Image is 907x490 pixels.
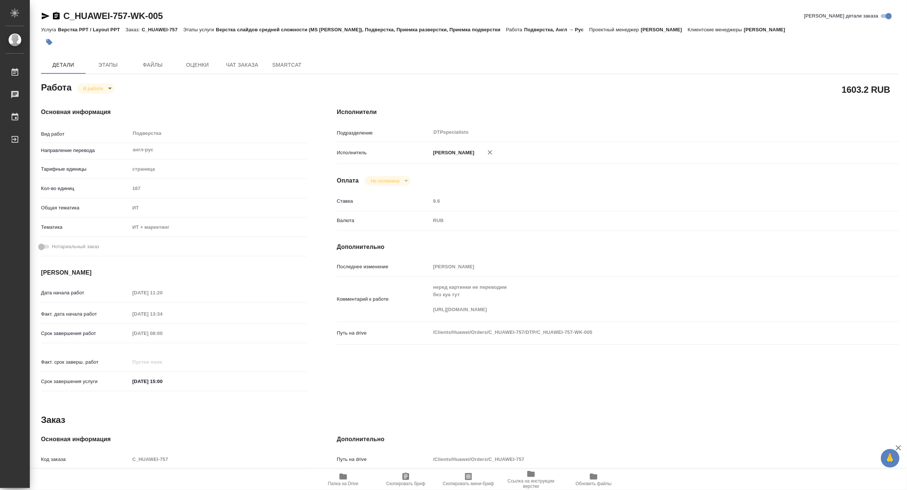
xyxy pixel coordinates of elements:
[589,27,641,32] p: Проектный менеджер
[337,329,430,337] p: Путь на drive
[369,178,402,184] button: Не оплачена
[430,149,474,157] p: [PERSON_NAME]
[804,12,878,20] span: [PERSON_NAME] детали заказа
[41,165,130,173] p: Тарифные единицы
[430,326,852,339] textarea: /Clients/Huawei/Orders/C_HUAWEI-757/DTP/C_HUAWEI-757-WK-005
[337,108,899,117] h4: Исполнители
[41,147,130,154] p: Направление перевода
[881,449,900,468] button: 🙏
[688,27,744,32] p: Клиентские менеджеры
[365,176,411,186] div: В работе
[337,295,430,303] p: Комментарий к работе
[744,27,791,32] p: [PERSON_NAME]
[41,27,58,32] p: Услуга
[52,243,99,250] span: Нотариальный заказ
[337,456,430,463] p: Путь на drive
[81,85,105,92] button: В работе
[41,414,65,426] h2: Заказ
[41,34,57,50] button: Добавить тэг
[842,83,890,96] h2: 1603.2 RUB
[130,287,195,298] input: Пустое поле
[41,435,307,444] h4: Основная информация
[41,130,130,138] p: Вид работ
[41,224,130,231] p: Тематика
[500,469,562,490] button: Ссылка на инструкции верстки
[386,481,425,486] span: Скопировать бриф
[52,12,61,20] button: Скопировать ссылку
[337,129,430,137] p: Подразделение
[41,289,130,297] p: Дата начала работ
[41,330,130,337] p: Срок завершения работ
[130,357,195,367] input: Пустое поле
[337,149,430,157] p: Исполнитель
[337,243,899,252] h4: Дополнительно
[41,12,50,20] button: Скопировать ссылку для ЯМессенджера
[443,481,494,486] span: Скопировать мини-бриф
[130,163,307,176] div: страница
[41,185,130,192] p: Кол-во единиц
[312,469,375,490] button: Папка на Drive
[41,456,130,463] p: Код заказа
[576,481,612,486] span: Обновить файлы
[142,27,183,32] p: C_HUAWEI-757
[269,60,305,70] span: SmartCat
[130,183,307,194] input: Пустое поле
[183,27,216,32] p: Этапы услуги
[337,197,430,205] p: Ставка
[430,281,852,316] textarea: неред картинки не переводим без куа тут [URL][DOMAIN_NAME]
[58,27,125,32] p: Верстка PPT / Layout PPT
[337,435,899,444] h4: Дополнительно
[130,221,307,234] div: ИТ + маркетинг
[135,60,171,70] span: Файлы
[41,378,130,385] p: Срок завершения услуги
[90,60,126,70] span: Этапы
[430,454,852,465] input: Пустое поле
[430,214,852,227] div: RUB
[130,202,307,214] div: ИТ
[641,27,688,32] p: [PERSON_NAME]
[77,83,114,94] div: В работе
[884,451,897,466] span: 🙏
[337,263,430,271] p: Последнее изменение
[482,144,498,161] button: Удалить исполнителя
[130,309,195,319] input: Пустое поле
[41,358,130,366] p: Факт. срок заверш. работ
[562,469,625,490] button: Обновить файлы
[41,204,130,212] p: Общая тематика
[224,60,260,70] span: Чат заказа
[180,60,215,70] span: Оценки
[216,27,506,32] p: Верстка слайдов средней сложности (MS [PERSON_NAME]), Подверстка, Приемка разверстки, Приемка под...
[504,478,558,489] span: Ссылка на инструкции верстки
[524,27,590,32] p: Подверстка, Англ → Рус
[126,27,142,32] p: Заказ:
[437,469,500,490] button: Скопировать мини-бриф
[63,11,163,21] a: C_HUAWEI-757-WK-005
[45,60,81,70] span: Детали
[430,196,852,206] input: Пустое поле
[130,454,307,465] input: Пустое поле
[41,310,130,318] p: Факт. дата начала работ
[337,217,430,224] p: Валюта
[41,108,307,117] h4: Основная информация
[337,176,359,185] h4: Оплата
[506,27,524,32] p: Работа
[375,469,437,490] button: Скопировать бриф
[130,376,195,387] input: ✎ Введи что-нибудь
[430,261,852,272] input: Пустое поле
[41,268,307,277] h4: [PERSON_NAME]
[130,328,195,339] input: Пустое поле
[41,80,72,94] h2: Работа
[328,481,358,486] span: Папка на Drive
